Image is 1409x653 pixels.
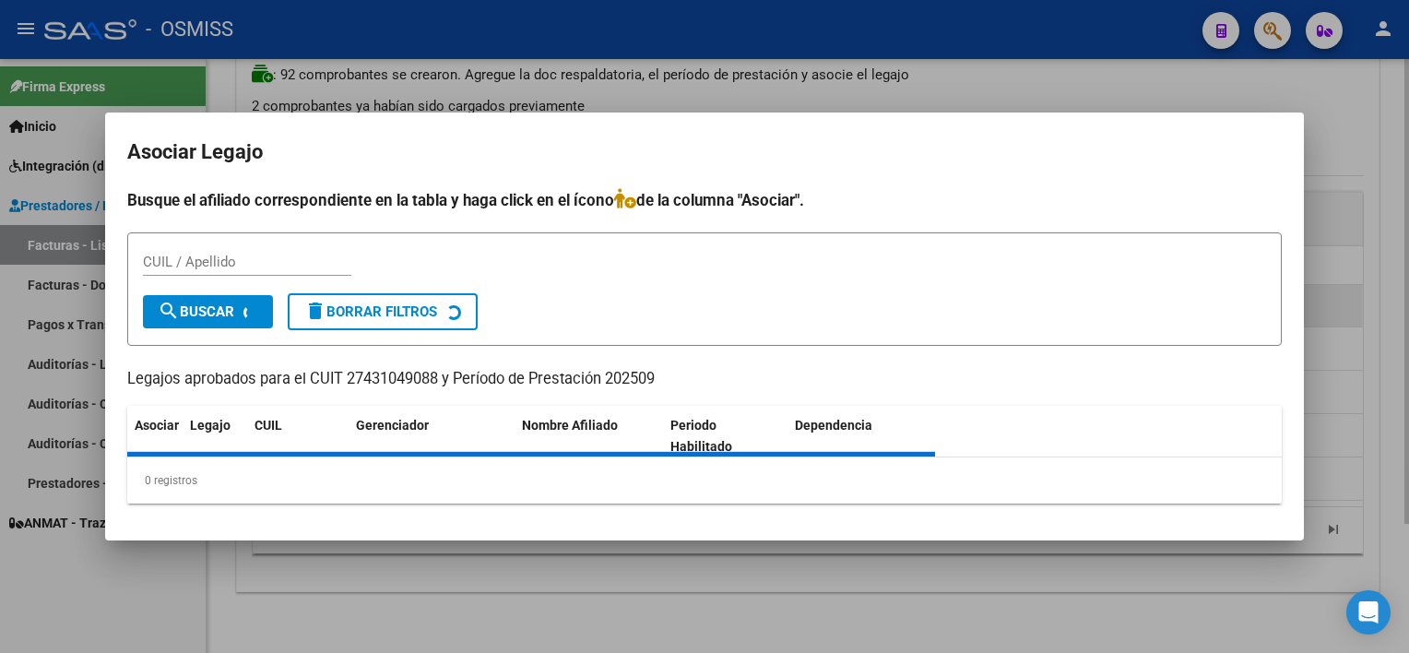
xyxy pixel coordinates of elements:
datatable-header-cell: Nombre Afiliado [515,406,663,467]
p: Legajos aprobados para el CUIT 27431049088 y Período de Prestación 202509 [127,368,1282,391]
span: Asociar [135,418,179,433]
datatable-header-cell: Asociar [127,406,183,467]
datatable-header-cell: Gerenciador [349,406,515,467]
span: Gerenciador [356,418,429,433]
span: Nombre Afiliado [522,418,618,433]
mat-icon: search [158,300,180,322]
h4: Busque el afiliado correspondiente en la tabla y haga click en el ícono de la columna "Asociar". [127,188,1282,212]
button: Borrar Filtros [288,293,478,330]
div: Open Intercom Messenger [1346,590,1391,635]
span: Dependencia [795,418,872,433]
datatable-header-cell: CUIL [247,406,349,467]
button: Buscar [143,295,273,328]
span: Borrar Filtros [304,303,437,320]
datatable-header-cell: Legajo [183,406,247,467]
span: CUIL [255,418,282,433]
h2: Asociar Legajo [127,135,1282,170]
span: Buscar [158,303,234,320]
div: 0 registros [127,457,1282,504]
span: Periodo Habilitado [670,418,732,454]
mat-icon: delete [304,300,326,322]
datatable-header-cell: Dependencia [787,406,936,467]
datatable-header-cell: Periodo Habilitado [663,406,787,467]
span: Legajo [190,418,231,433]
